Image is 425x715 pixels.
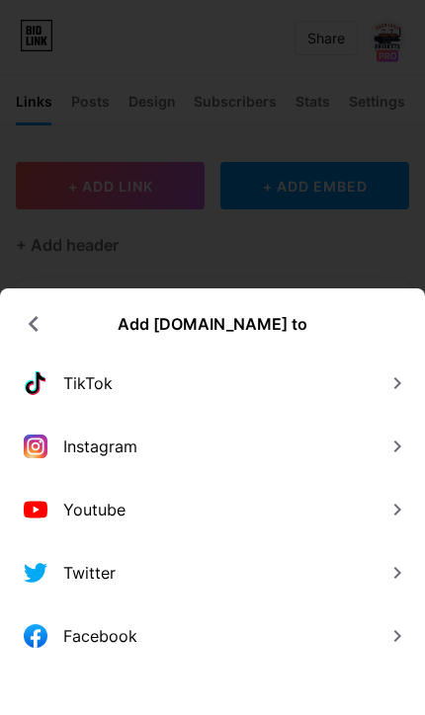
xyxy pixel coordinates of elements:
div: Add [DOMAIN_NAME] to [118,312,307,336]
div: Twitter [63,561,116,585]
div: Facebook [63,624,137,648]
div: Instagram [63,435,137,458]
div: Youtube [63,498,126,521]
div: TikTok [63,371,113,395]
